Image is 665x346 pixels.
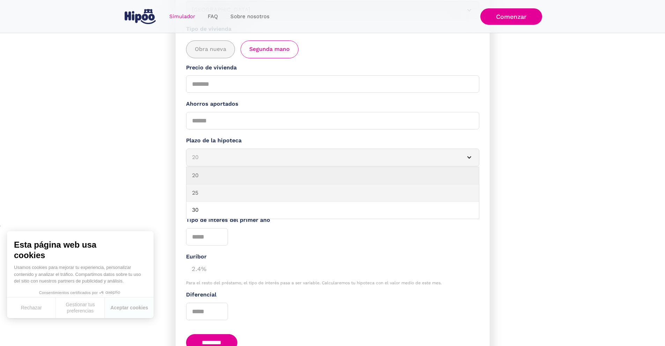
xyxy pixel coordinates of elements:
a: Sobre nosotros [224,10,276,23]
label: Precio de vivienda [186,63,479,72]
label: Diferencial [186,291,479,299]
span: Obra nueva [195,45,226,54]
article: 20 [186,149,479,166]
span: Segunda mano [249,45,290,54]
nav: 20 [186,167,479,219]
div: Euríbor [186,253,479,261]
a: FAQ [201,10,224,23]
a: Comenzar [480,8,542,25]
div: Para el resto del préstamo, el tipo de interés pasa a ser variable. Calcularemos tu hipoteca con ... [186,280,479,285]
a: 30 [186,202,479,219]
a: 25 [186,185,479,202]
div: add_description_here [186,40,479,58]
label: Tipo de interés del primer año [186,216,479,225]
label: Ahorros aportados [186,100,479,108]
a: Simulador [163,10,201,23]
label: Plazo de la hipoteca [186,136,479,145]
div: 2.4% [186,261,479,275]
a: 20 [186,167,479,185]
a: home [123,6,157,27]
div: 20 [192,153,457,162]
